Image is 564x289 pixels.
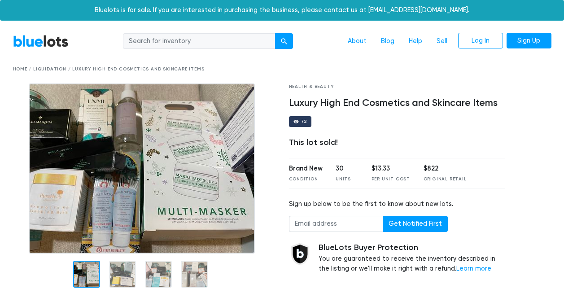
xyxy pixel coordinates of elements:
[289,97,506,109] h4: Luxury High End Cosmetics and Skincare Items
[456,265,491,272] a: Learn more
[289,199,506,209] div: Sign up below to be the first to know about new lots.
[289,83,506,90] div: Health & Beauty
[319,243,506,253] h5: BlueLots Buyer Protection
[424,176,467,183] div: Original Retail
[336,176,358,183] div: Units
[402,33,429,50] a: Help
[341,33,374,50] a: About
[13,66,551,73] div: Home / Liquidation / Luxury High End Cosmetics and Skincare Items
[336,164,358,174] div: 30
[319,243,506,274] div: You are guaranteed to receive the inventory described in the listing or we'll make it right with ...
[289,216,383,232] input: Email address
[301,119,307,124] div: 72
[424,164,467,174] div: $822
[123,33,275,49] input: Search for inventory
[289,176,323,183] div: Condition
[289,138,506,148] div: This lot sold!
[289,164,323,174] div: Brand New
[374,33,402,50] a: Blog
[13,35,69,48] a: BlueLots
[29,83,255,254] img: 68cf89f4-adaf-4dea-b13b-82e5801b5fe9-1612653866.jpeg
[507,33,551,49] a: Sign Up
[458,33,503,49] a: Log In
[289,243,311,265] img: buyer_protection_shield-3b65640a83011c7d3ede35a8e5a80bfdfaa6a97447f0071c1475b91a4b0b3d01.png
[372,176,410,183] div: Per Unit Cost
[429,33,455,50] a: Sell
[372,164,410,174] div: $13.33
[383,216,448,232] button: Get Notified First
